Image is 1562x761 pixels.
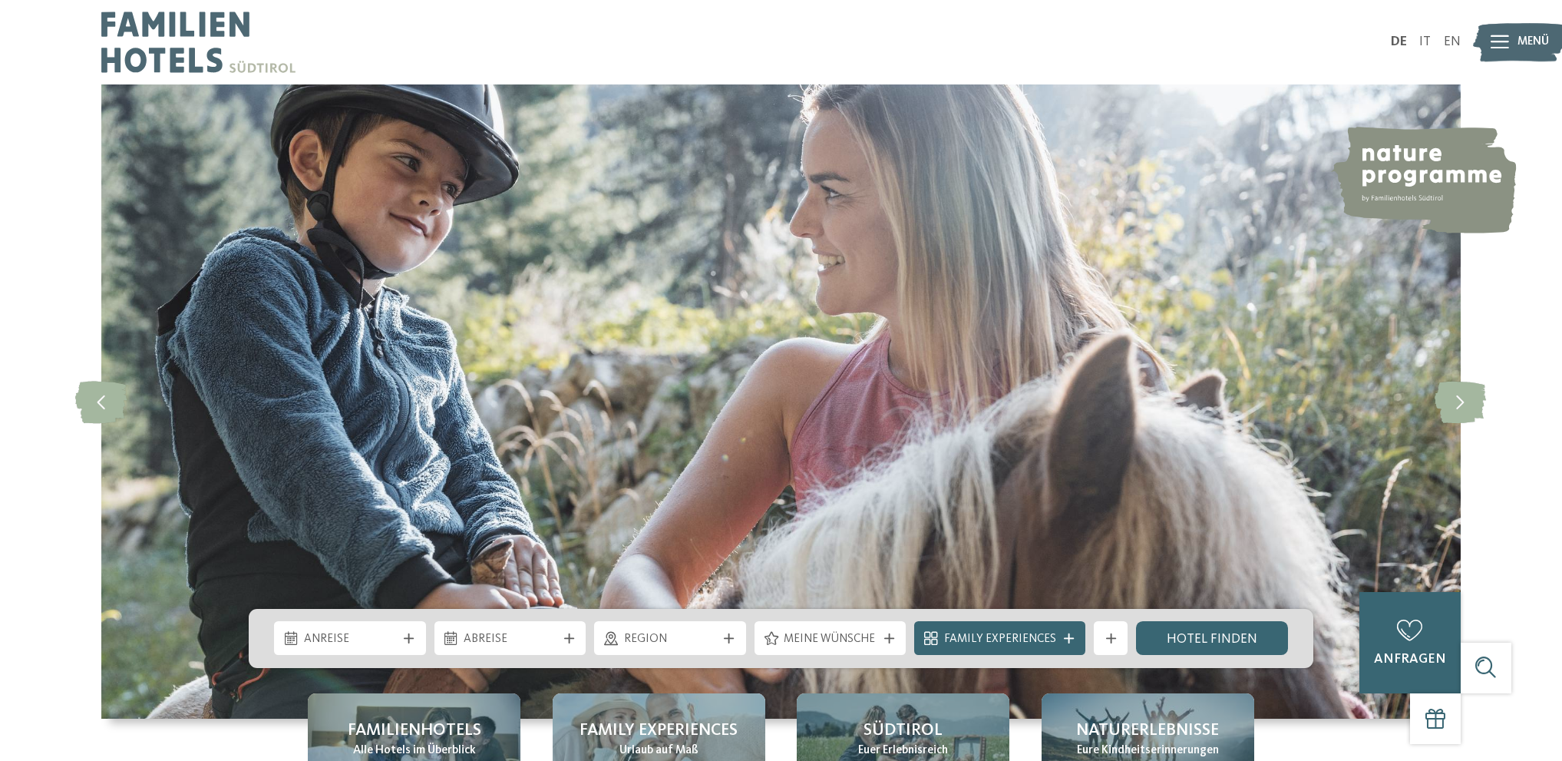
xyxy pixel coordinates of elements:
[1444,35,1461,48] a: EN
[1359,592,1461,693] a: anfragen
[619,743,698,759] span: Urlaub auf Maß
[353,743,476,759] span: Alle Hotels im Überblick
[464,631,556,648] span: Abreise
[784,631,877,648] span: Meine Wünsche
[1419,35,1431,48] a: IT
[304,631,397,648] span: Anreise
[1517,34,1549,51] span: Menü
[624,631,717,648] span: Region
[1077,743,1219,759] span: Eure Kindheitserinnerungen
[1330,127,1516,233] img: nature programme by Familienhotels Südtirol
[858,743,948,759] span: Euer Erlebnisreich
[944,631,1056,648] span: Family Experiences
[101,84,1461,719] img: Familienhotels Südtirol: The happy family places
[1374,653,1446,666] span: anfragen
[1391,35,1407,48] a: DE
[1136,621,1288,655] a: Hotel finden
[1076,719,1219,743] span: Naturerlebnisse
[580,719,738,743] span: Family Experiences
[348,719,481,743] span: Familienhotels
[864,719,943,743] span: Südtirol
